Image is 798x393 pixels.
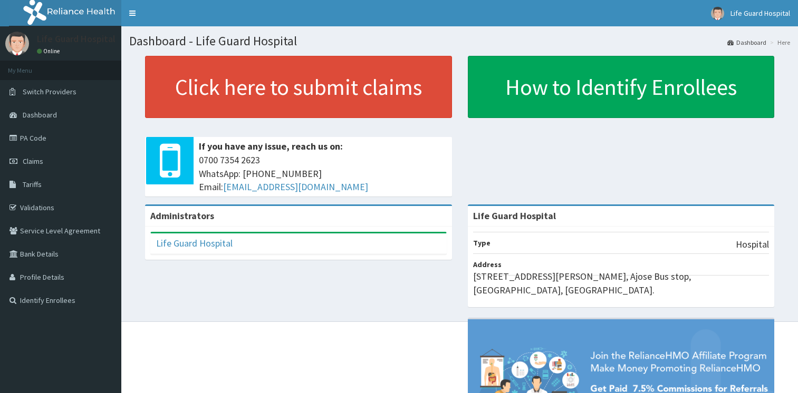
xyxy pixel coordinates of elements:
b: Type [473,238,491,248]
a: How to Identify Enrollees [468,56,775,118]
span: Switch Providers [23,87,76,96]
a: [EMAIL_ADDRESS][DOMAIN_NAME] [223,181,368,193]
h1: Dashboard - Life Guard Hospital [129,34,790,48]
span: Claims [23,156,43,166]
b: Administrators [150,210,214,222]
p: Life Guard Hospital [37,34,116,44]
a: Life Guard Hospital [156,237,233,249]
strong: Life Guard Hospital [473,210,556,222]
span: Dashboard [23,110,57,120]
a: Dashboard [727,38,766,47]
p: Hospital [736,238,769,251]
img: User Image [5,32,29,55]
span: Tariffs [23,180,42,189]
p: [STREET_ADDRESS][PERSON_NAME], Ajose Bus stop, [GEOGRAPHIC_DATA], [GEOGRAPHIC_DATA]. [473,270,770,297]
li: Here [767,38,790,47]
b: If you have any issue, reach us on: [199,140,343,152]
a: Online [37,47,62,55]
span: Life Guard Hospital [730,8,790,18]
a: Click here to submit claims [145,56,452,118]
b: Address [473,260,502,269]
img: User Image [711,7,724,20]
span: 0700 7354 2623 WhatsApp: [PHONE_NUMBER] Email: [199,153,447,194]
